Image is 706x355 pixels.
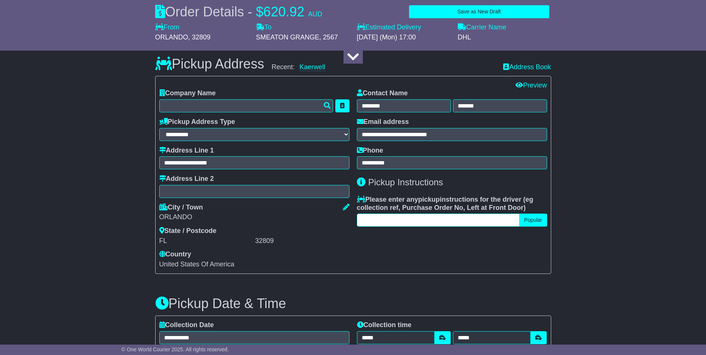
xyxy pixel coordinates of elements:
label: Contact Name [357,89,408,97]
label: City / Town [159,204,203,212]
label: Estimated Delivery [357,23,450,32]
label: Phone [357,147,383,155]
label: Please enter any instructions for the driver ( ) [357,196,547,212]
a: Kaerwell [300,63,325,71]
button: Save as New Draft [409,5,549,18]
span: , 2567 [319,33,338,41]
span: © One World Courier 2025. All rights reserved. [121,346,229,352]
span: SMEATON GRANGE [256,33,319,41]
div: 32809 [255,237,349,245]
label: Address Line 2 [159,175,214,183]
span: AUD [308,10,322,18]
a: Preview [515,81,547,89]
label: Company Name [159,89,216,97]
div: DHL [458,33,551,42]
div: FL [159,237,253,245]
div: ORLANDO [159,213,349,221]
label: Address Line 1 [159,147,214,155]
a: Address Book [503,63,551,71]
span: ORLANDO [155,33,188,41]
span: eg collection ref, Purchase Order No, Left at Front Door [357,196,533,211]
button: Popular [519,214,547,227]
span: , 32809 [188,33,211,41]
label: State / Postcode [159,227,217,235]
label: Collection time [357,321,412,329]
span: $ [256,4,263,19]
div: [DATE] (Mon) 17:00 [357,33,450,42]
h3: Pickup Date & Time [155,296,551,311]
label: From [155,23,179,32]
label: Country [159,250,191,259]
span: 620.92 [263,4,304,19]
span: pickup [418,196,440,203]
div: Order Details - [155,4,322,20]
span: Pickup Instructions [368,177,443,187]
div: Recent: [272,63,496,71]
label: Email address [357,118,409,126]
label: Collection Date [159,321,214,329]
label: Pickup Address Type [159,118,235,126]
label: To [256,23,272,32]
h3: Pickup Address [155,57,264,71]
span: United States Of America [159,260,234,268]
label: Carrier Name [458,23,507,32]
